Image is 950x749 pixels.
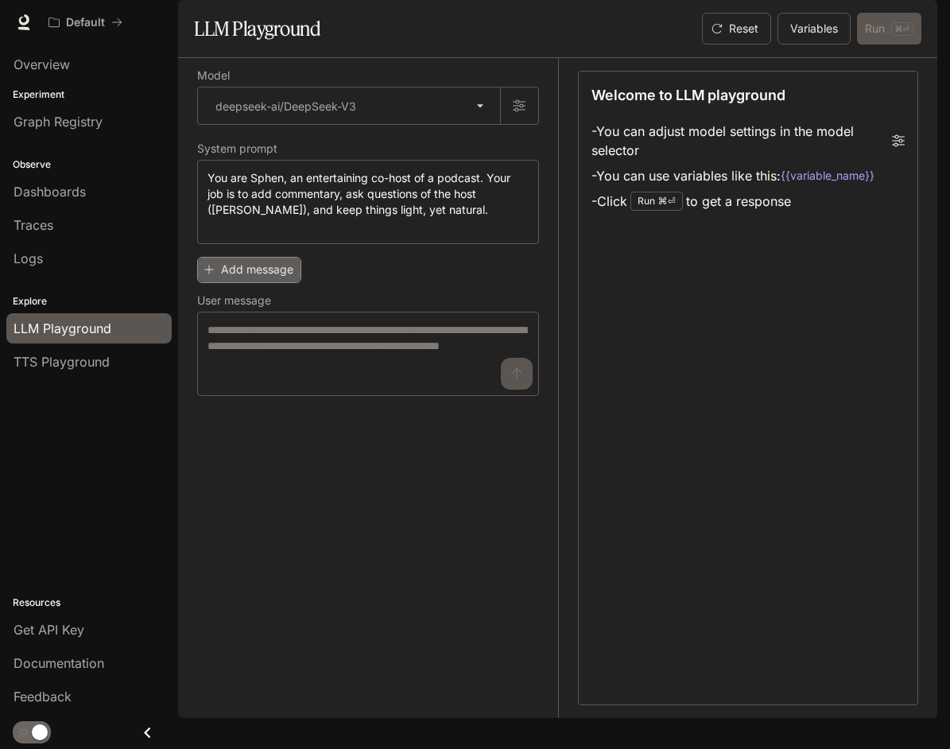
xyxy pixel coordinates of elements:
[630,192,683,211] div: Run
[777,13,851,45] button: Variables
[197,70,230,81] p: Model
[66,16,105,29] p: Default
[41,6,130,38] button: All workspaces
[702,13,771,45] button: Reset
[591,188,905,214] li: - Click to get a response
[591,84,785,106] p: Welcome to LLM playground
[591,118,905,163] li: - You can adjust model settings in the model selector
[197,257,301,283] button: Add message
[215,98,356,114] p: deepseek-ai/DeepSeek-V3
[197,143,277,154] p: System prompt
[194,13,320,45] h1: LLM Playground
[198,87,500,124] div: deepseek-ai/DeepSeek-V3
[591,163,905,188] li: - You can use variables like this:
[658,196,676,206] p: ⌘⏎
[197,295,271,306] p: User message
[781,168,874,184] code: {{variable_name}}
